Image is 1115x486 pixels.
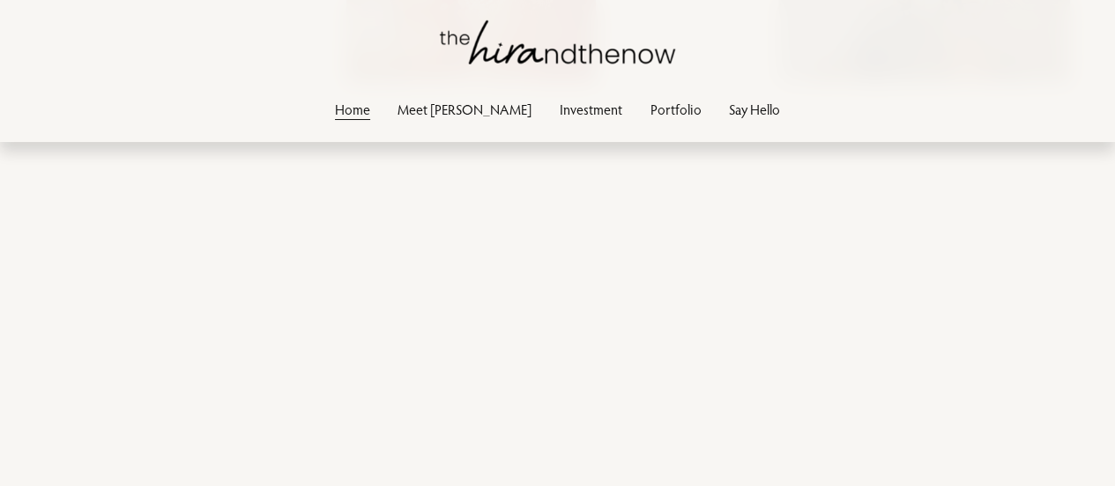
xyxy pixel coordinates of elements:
a: Meet [PERSON_NAME] [398,98,531,122]
a: Portfolio [650,98,702,122]
img: thehirandthenow [440,20,676,64]
a: Investment [560,98,622,122]
a: Home [335,98,370,122]
a: Say Hello [729,98,780,122]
